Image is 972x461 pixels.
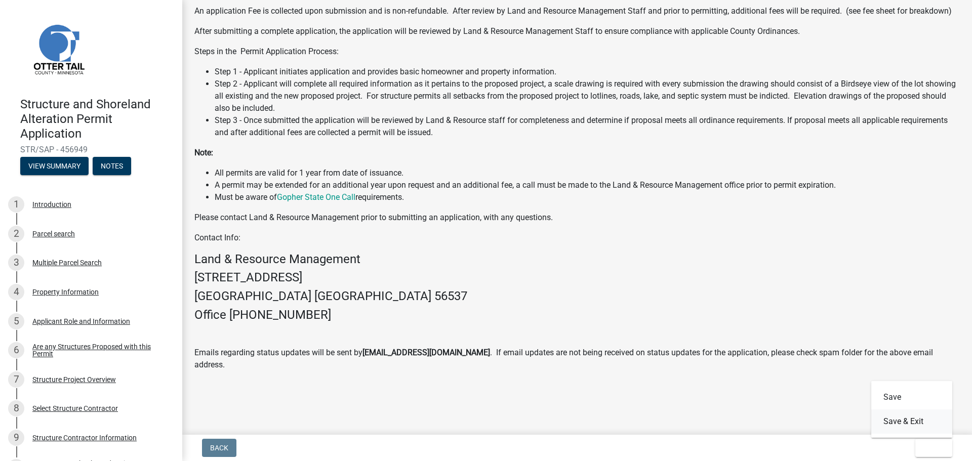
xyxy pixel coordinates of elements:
wm-modal-confirm: Notes [93,163,131,171]
button: Notes [93,157,131,175]
div: Structure Project Overview [32,376,116,383]
a: Gopher State One Call [277,192,355,202]
h4: Office [PHONE_NUMBER] [194,308,960,322]
li: Step 2 - Applicant will complete all required information as it pertains to the proposed project,... [215,78,960,114]
div: Multiple Parcel Search [32,259,102,266]
div: Property Information [32,288,99,296]
div: Are any Structures Proposed with this Permit [32,343,166,357]
p: After submitting a complete application, the application will be reviewed by Land & Resource Mana... [194,25,960,37]
img: Otter Tail County, Minnesota [20,11,96,87]
span: STR/SAP - 456949 [20,145,162,154]
div: 1 [8,196,24,213]
button: Back [202,439,236,457]
div: Structure Contractor Information [32,434,137,441]
li: Step 1 - Applicant initiates application and provides basic homeowner and property information. [215,66,960,78]
p: Emails regarding status updates will be sent by . If email updates are not being received on stat... [194,347,960,371]
div: 4 [8,284,24,300]
div: 8 [8,400,24,416]
li: Step 3 - Once submitted the application will be reviewed by Land & Resource staff for completenes... [215,114,960,139]
span: Back [210,444,228,452]
div: 6 [8,342,24,358]
li: Must be aware of requirements. [215,191,960,203]
div: Introduction [32,201,71,208]
div: Exit [871,381,952,438]
span: Exit [923,444,938,452]
div: 3 [8,255,24,271]
div: 2 [8,226,24,242]
p: Please contact Land & Resource Management prior to submitting an application, with any questions. [194,212,960,224]
p: Steps in the Permit Application Process: [194,46,960,58]
wm-modal-confirm: Summary [20,163,89,171]
div: 9 [8,430,24,446]
h4: [GEOGRAPHIC_DATA] [GEOGRAPHIC_DATA] 56537 [194,289,960,304]
button: Save & Exit [871,409,952,434]
div: Applicant Role and Information [32,318,130,325]
div: 5 [8,313,24,329]
button: Exit [915,439,952,457]
button: View Summary [20,157,89,175]
strong: Note: [194,148,213,157]
li: A permit may be extended for an additional year upon request and an additional fee, a call must b... [215,179,960,191]
strong: [EMAIL_ADDRESS][DOMAIN_NAME] [362,348,490,357]
button: Save [871,385,952,409]
div: 7 [8,371,24,388]
h4: [STREET_ADDRESS] [194,270,960,285]
p: Contact Info: [194,232,960,244]
p: An application Fee is collected upon submission and is non-refundable. After review by Land and R... [194,5,960,17]
li: All permits are valid for 1 year from date of issuance. [215,167,960,179]
h4: Structure and Shoreland Alteration Permit Application [20,97,174,141]
div: Select Structure Contractor [32,405,118,412]
div: Parcel search [32,230,75,237]
h4: Land & Resource Management [194,252,960,267]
